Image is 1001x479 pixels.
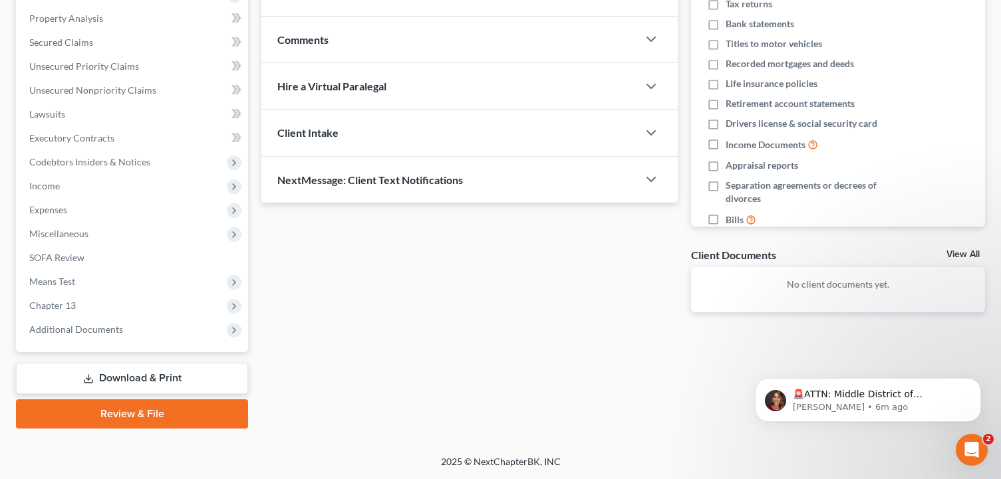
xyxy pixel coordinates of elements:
span: Hire a Virtual Paralegal [277,80,386,92]
span: Retirement account statements [726,97,855,110]
span: Executory Contracts [29,132,114,144]
span: Recorded mortgages and deeds [726,57,854,70]
span: Miscellaneous [29,228,88,239]
span: Unsecured Priority Claims [29,60,139,72]
span: Additional Documents [29,324,123,335]
span: Income [29,180,60,191]
span: 2 [983,434,994,444]
span: Comments [277,33,329,46]
a: Download & Print [16,363,248,394]
span: Expenses [29,204,67,215]
span: Income Documents [726,138,805,151]
span: Life insurance policies [726,77,817,90]
span: SOFA Review [29,252,84,263]
span: Bills [726,213,744,227]
span: Titles to motor vehicles [726,37,822,50]
a: SOFA Review [19,246,248,270]
span: Codebtors Insiders & Notices [29,156,150,167]
iframe: Intercom live chat [956,434,988,466]
a: Unsecured Priority Claims [19,54,248,78]
span: Drivers license & social security card [726,117,877,130]
div: Client Documents [691,248,776,262]
span: Lawsuits [29,108,65,120]
span: Bank statements [726,17,794,31]
span: Appraisal reports [726,159,798,172]
span: NextMessage: Client Text Notifications [277,173,463,186]
a: Unsecured Nonpriority Claims [19,78,248,102]
span: Means Test [29,276,75,287]
a: View All [946,250,980,259]
a: Lawsuits [19,102,248,126]
p: No client documents yet. [702,278,974,291]
span: Unsecured Nonpriority Claims [29,84,156,96]
span: Separation agreements or decrees of divorces [726,179,900,205]
a: Executory Contracts [19,126,248,150]
a: Review & File [16,399,248,429]
span: Chapter 13 [29,300,76,311]
a: Secured Claims [19,31,248,54]
div: 2025 © NextChapterBK, INC [122,455,880,479]
span: Property Analysis [29,13,103,24]
a: Property Analysis [19,7,248,31]
span: Secured Claims [29,37,93,48]
iframe: Intercom notifications message [735,350,1001,443]
span: Client Intake [277,126,339,139]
